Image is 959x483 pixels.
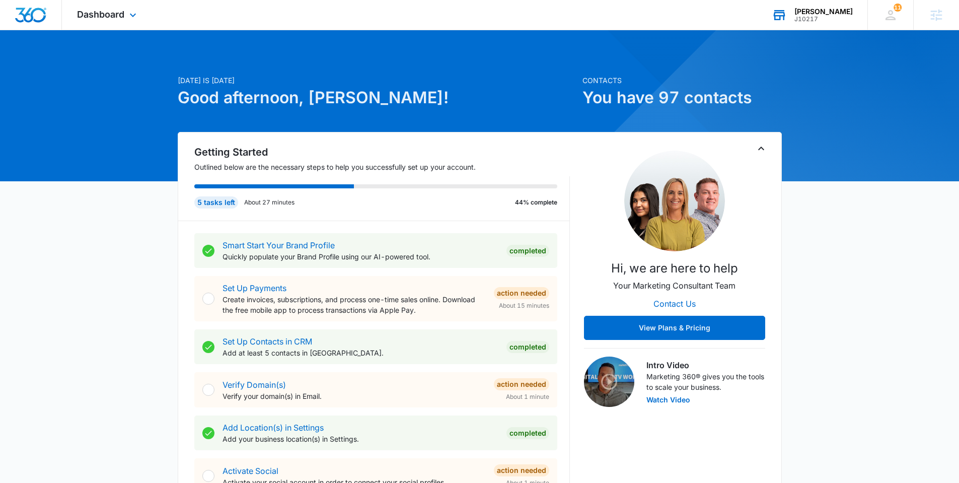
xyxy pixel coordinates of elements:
p: Add your business location(s) in Settings. [223,434,498,444]
div: Completed [506,427,549,439]
p: Verify your domain(s) in Email. [223,391,486,401]
span: About 1 minute [506,392,549,401]
p: Marketing 360® gives you the tools to scale your business. [646,371,765,392]
img: Intro Video [584,357,634,407]
div: account id [794,16,853,23]
div: Action Needed [494,464,549,476]
button: Contact Us [643,292,706,316]
p: [DATE] is [DATE] [178,75,576,86]
button: View Plans & Pricing [584,316,765,340]
div: Action Needed [494,287,549,299]
p: Add at least 5 contacts in [GEOGRAPHIC_DATA]. [223,348,498,358]
h2: Getting Started [194,145,570,160]
p: Quickly populate your Brand Profile using our AI-powered tool. [223,251,498,262]
a: Smart Start Your Brand Profile [223,240,335,250]
div: Action Needed [494,378,549,390]
span: 11 [894,4,902,12]
div: 5 tasks left [194,196,238,209]
p: Hi, we are here to help [611,259,738,278]
h1: You have 97 contacts [582,86,782,110]
h1: Good afternoon, [PERSON_NAME]! [178,86,576,110]
a: Set Up Contacts in CRM [223,336,312,347]
span: Dashboard [77,9,124,20]
p: Contacts [582,75,782,86]
p: Your Marketing Consultant Team [613,280,735,292]
div: Completed [506,341,549,353]
p: Create invoices, subscriptions, and process one-time sales online. Download the free mobile app t... [223,294,486,315]
a: Set Up Payments [223,283,286,293]
p: About 27 minutes [244,198,294,207]
div: notifications count [894,4,902,12]
span: About 15 minutes [499,301,549,310]
button: Watch Video [646,396,690,403]
p: 44% complete [515,198,557,207]
a: Activate Social [223,466,278,476]
div: account name [794,8,853,16]
div: Completed [506,245,549,257]
a: Verify Domain(s) [223,380,286,390]
h3: Intro Video [646,359,765,371]
p: Outlined below are the necessary steps to help you successfully set up your account. [194,162,570,172]
button: Toggle Collapse [755,143,767,155]
a: Add Location(s) in Settings [223,423,324,433]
